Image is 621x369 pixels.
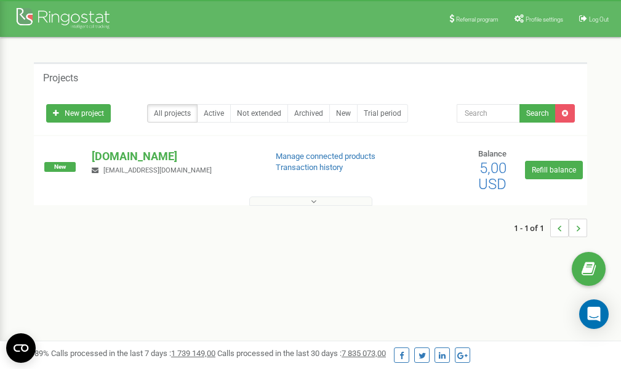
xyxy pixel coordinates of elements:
[514,206,587,249] nav: ...
[46,104,111,123] a: New project
[329,104,358,123] a: New
[230,104,288,123] a: Not extended
[43,73,78,84] h5: Projects
[526,16,563,23] span: Profile settings
[457,104,520,123] input: Search
[514,219,550,237] span: 1 - 1 of 1
[6,333,36,363] button: Open CMP widget
[287,104,330,123] a: Archived
[276,163,343,172] a: Transaction history
[456,16,499,23] span: Referral program
[525,161,583,179] a: Refill balance
[478,160,507,193] span: 5,00 USD
[171,349,215,358] u: 1 739 149,00
[103,166,212,174] span: [EMAIL_ADDRESS][DOMAIN_NAME]
[357,104,408,123] a: Trial period
[147,104,198,123] a: All projects
[342,349,386,358] u: 7 835 073,00
[197,104,231,123] a: Active
[217,349,386,358] span: Calls processed in the last 30 days :
[589,16,609,23] span: Log Out
[478,149,507,158] span: Balance
[276,152,375,161] a: Manage connected products
[579,299,609,329] div: Open Intercom Messenger
[51,349,215,358] span: Calls processed in the last 7 days :
[44,162,76,172] span: New
[92,148,255,164] p: [DOMAIN_NAME]
[519,104,556,123] button: Search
